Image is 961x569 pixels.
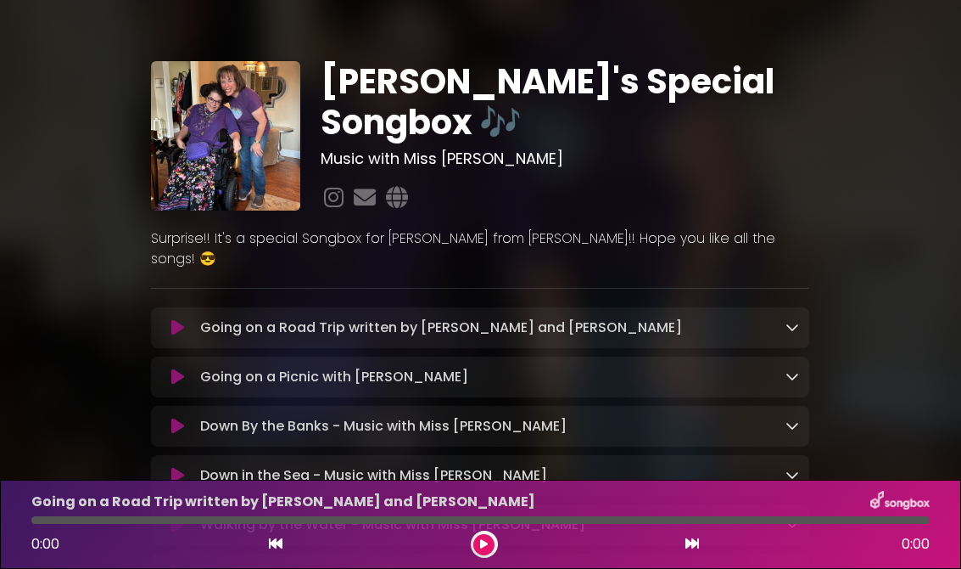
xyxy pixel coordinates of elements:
p: Surprise!! It's a special Songbox for [PERSON_NAME] from [PERSON_NAME]!! Hope you like all the so... [151,228,809,269]
p: Going on a Road Trip written by [PERSON_NAME] and [PERSON_NAME] [200,318,682,338]
p: Down By the Banks - Music with Miss [PERSON_NAME] [200,416,567,437]
img: songbox-logo-white.png [870,491,930,513]
p: Going on a Picnic with [PERSON_NAME] [200,367,468,387]
p: Going on a Road Trip written by [PERSON_NAME] and [PERSON_NAME] [31,492,535,512]
h1: [PERSON_NAME]'s Special Songbox 🎶 [321,61,809,143]
h3: Music with Miss [PERSON_NAME] [321,149,809,168]
p: Down in the Sea - Music with Miss [PERSON_NAME] [200,465,547,486]
img: DpsALNU4Qse55zioNQQO [151,61,300,211]
span: 0:00 [902,534,930,555]
span: 0:00 [31,534,59,554]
